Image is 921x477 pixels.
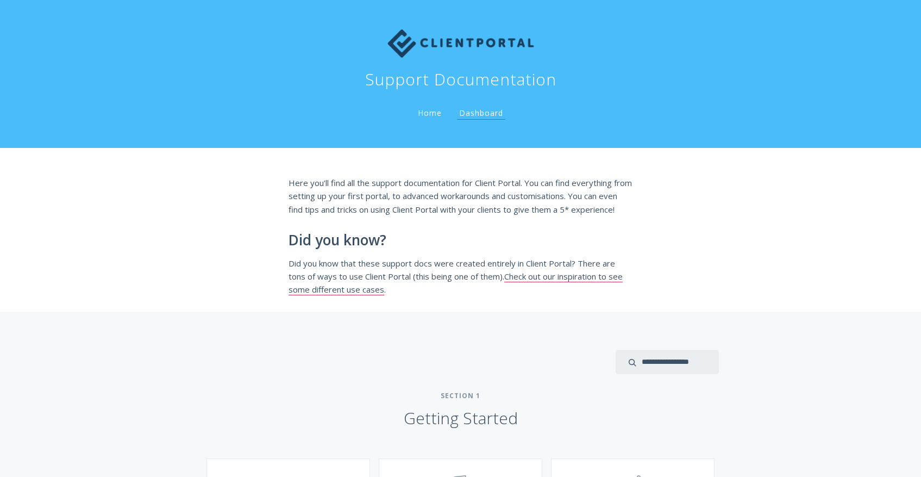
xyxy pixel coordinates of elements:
h2: Did you know? [289,232,633,249]
h1: Support Documentation [365,69,556,90]
input: search input [616,350,719,374]
a: Home [416,108,444,118]
a: Dashboard [457,108,505,120]
p: Here you'll find all the support documentation for Client Portal. You can find everything from se... [289,176,633,216]
p: Did you know that these support docs were created entirely in Client Portal? There are tons of wa... [289,257,633,296]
